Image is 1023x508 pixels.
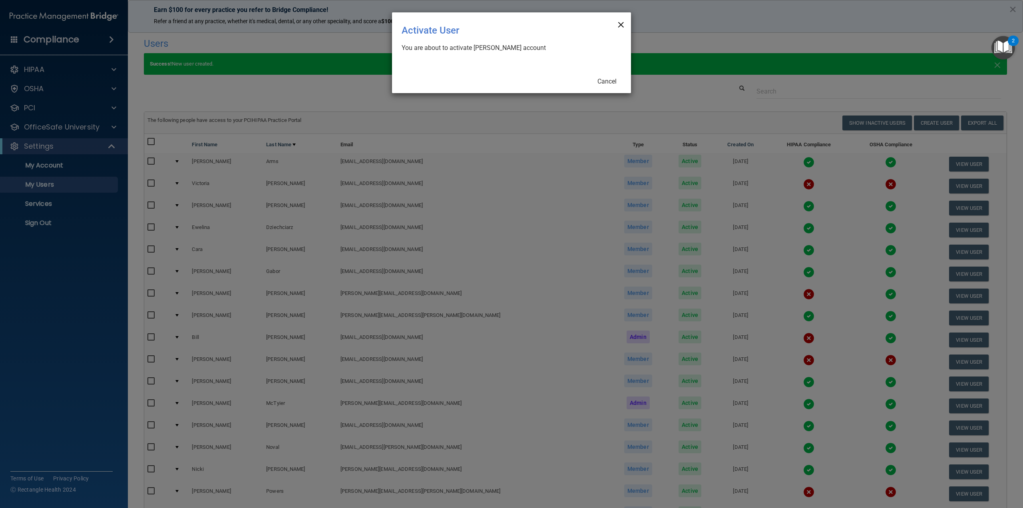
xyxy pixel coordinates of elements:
button: Open Resource Center, 2 new notifications [991,36,1015,60]
div: Activate User [402,19,589,42]
div: You are about to activate [PERSON_NAME] account [402,44,615,52]
span: × [617,16,625,32]
div: 2 [1012,41,1015,51]
a: Cancel [597,78,617,85]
